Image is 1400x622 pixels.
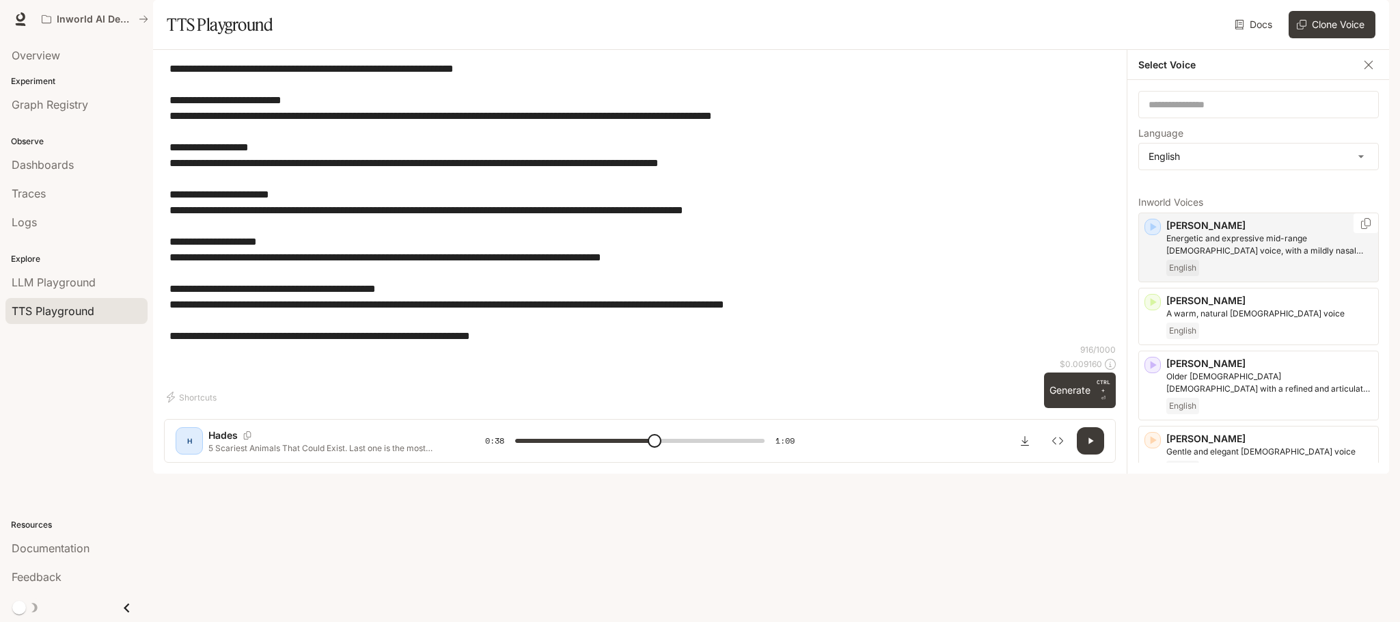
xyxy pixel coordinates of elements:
[1044,427,1071,455] button: Inspect
[1139,144,1378,170] div: English
[1096,378,1110,403] p: ⏎
[1166,357,1373,370] p: [PERSON_NAME]
[57,14,133,25] p: Inworld AI Demos
[1166,308,1373,320] p: A warm, natural female voice
[1044,373,1116,408] button: GenerateCTRL +⏎
[1359,218,1373,229] button: Copy Voice ID
[1166,398,1199,414] span: English
[1166,260,1199,276] span: English
[1166,219,1373,232] p: [PERSON_NAME]
[178,430,200,452] div: H
[167,11,273,38] h1: TTS Playground
[1289,11,1375,38] button: Clone Voice
[485,434,504,448] span: 0:38
[1166,294,1373,308] p: [PERSON_NAME]
[1166,232,1373,257] p: Energetic and expressive mid-range male voice, with a mildly nasal quality
[36,5,154,33] button: All workspaces
[164,386,222,408] button: Shortcuts
[208,442,452,454] p: 5 Scariest Animals That Could Exist. Last one is the most terrifying! 5. Bone-Armored Crocodile ....
[1166,461,1199,477] span: English
[1166,323,1199,339] span: English
[1166,370,1373,395] p: Older British male with a refined and articulate voice
[1060,358,1102,370] p: $ 0.009160
[1080,344,1116,355] p: 916 / 1000
[1166,432,1373,446] p: [PERSON_NAME]
[1138,129,1183,138] p: Language
[208,429,238,442] p: Hades
[1138,198,1379,207] p: Inworld Voices
[776,434,795,448] span: 1:09
[1232,11,1278,38] a: Docs
[1011,427,1039,455] button: Download audio
[238,431,257,440] button: Copy Voice ID
[1096,378,1110,394] p: CTRL +
[1166,446,1373,458] p: Gentle and elegant female voice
